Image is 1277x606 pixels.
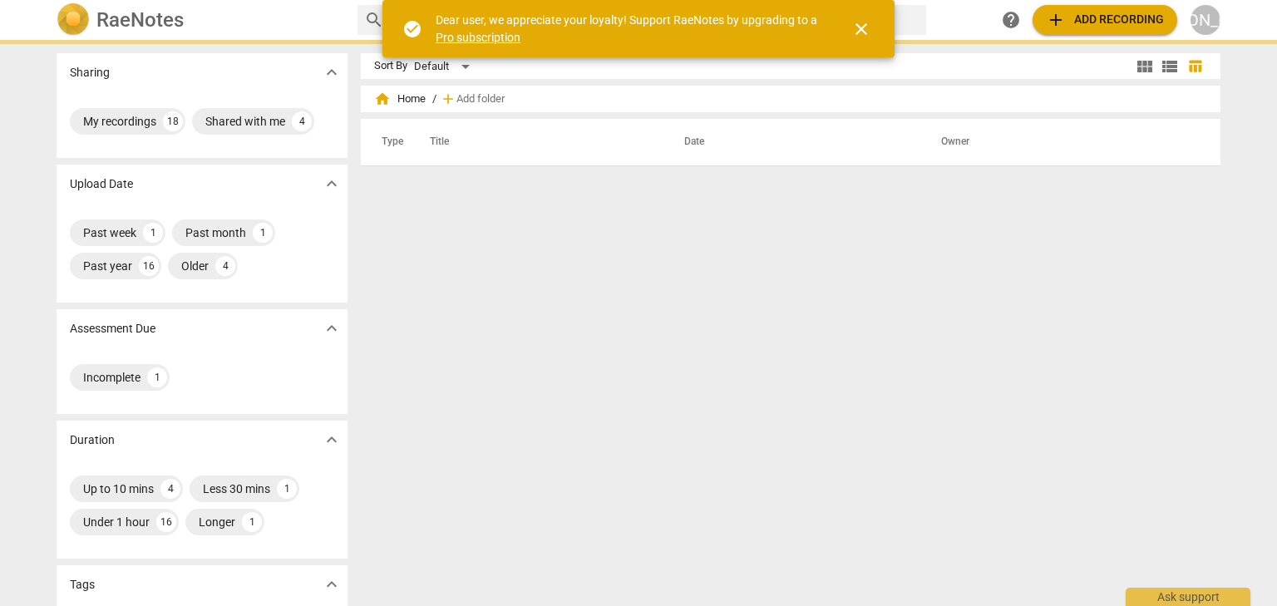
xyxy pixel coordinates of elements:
div: Dear user, we appreciate your loyalty! Support RaeNotes by upgrading to a [436,12,821,46]
button: Show more [319,572,344,597]
div: Past year [83,258,132,274]
div: Older [181,258,209,274]
div: Ask support [1126,588,1250,606]
div: Shared with me [205,113,285,130]
div: 1 [147,367,167,387]
div: 4 [292,111,312,131]
span: close [851,19,871,39]
button: Show more [319,60,344,85]
a: Help [996,5,1026,35]
div: 4 [160,479,180,499]
div: 1 [242,512,262,532]
span: view_list [1160,57,1180,76]
div: Up to 10 mins [83,480,154,497]
img: Logo [57,3,90,37]
button: Show more [319,427,344,452]
span: add [1046,10,1066,30]
a: Pro subscription [436,31,520,44]
span: add [440,91,456,107]
div: Longer [199,514,235,530]
span: search [364,10,384,30]
div: 1 [253,223,273,243]
div: Past week [83,224,136,241]
p: Duration [70,431,115,449]
th: Title [410,119,664,165]
div: Past month [185,224,246,241]
div: 4 [215,256,235,276]
button: List view [1157,54,1182,79]
div: Sort By [374,60,407,72]
p: Sharing [70,64,110,81]
div: Incomplete [83,369,141,386]
th: Owner [921,119,1203,165]
div: Default [414,53,476,80]
p: Assessment Due [70,320,155,337]
button: Show more [319,171,344,196]
span: Add folder [456,93,505,106]
button: [PERSON_NAME] [1191,5,1220,35]
button: Tile view [1132,54,1157,79]
span: expand_more [322,574,342,594]
span: check_circle [402,19,422,39]
span: expand_more [322,430,342,450]
th: Type [368,119,410,165]
div: 1 [277,479,297,499]
div: 1 [143,223,163,243]
span: / [432,93,436,106]
span: table_chart [1187,58,1203,74]
span: expand_more [322,62,342,82]
span: expand_more [322,174,342,194]
span: Home [374,91,426,107]
a: LogoRaeNotes [57,3,344,37]
button: Show more [319,316,344,341]
span: expand_more [322,318,342,338]
div: 16 [139,256,159,276]
div: 18 [163,111,183,131]
p: Tags [70,576,95,594]
th: Date [664,119,921,165]
div: Less 30 mins [203,480,270,497]
button: Upload [1033,5,1177,35]
span: home [374,91,391,107]
button: Close [841,9,881,49]
span: help [1001,10,1021,30]
div: 16 [156,512,176,532]
p: Upload Date [70,175,133,193]
button: Table view [1182,54,1207,79]
h2: RaeNotes [96,8,184,32]
span: Add recording [1046,10,1164,30]
div: My recordings [83,113,156,130]
div: Under 1 hour [83,514,150,530]
span: view_module [1135,57,1155,76]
